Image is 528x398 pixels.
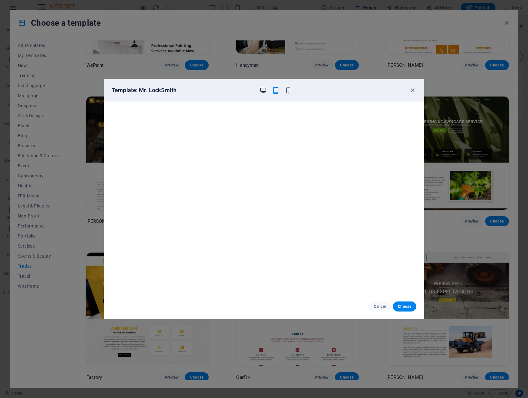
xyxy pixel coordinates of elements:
[398,304,411,309] span: Choose
[393,301,416,312] button: Choose
[373,304,387,309] span: Cancel
[368,301,392,312] button: Cancel
[86,27,117,36] span: Add elements
[112,86,254,94] h6: Template: Mr. LockSmith
[120,27,154,36] span: Paste clipboard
